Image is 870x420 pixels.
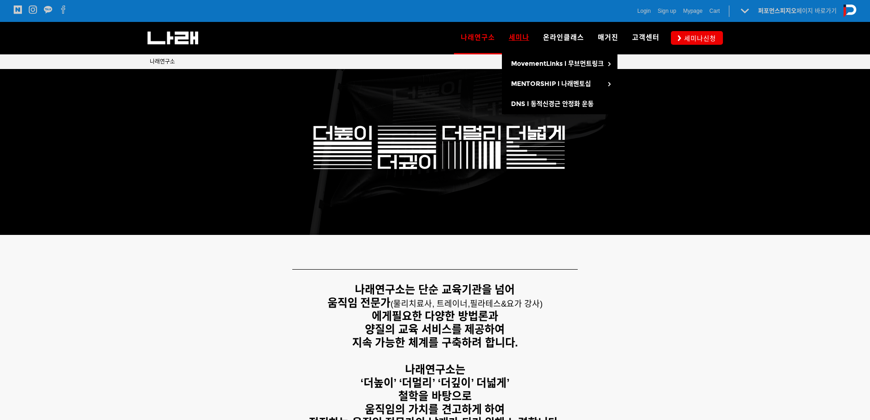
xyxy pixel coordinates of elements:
a: 세미나 [502,22,536,54]
span: 나래연구소 [461,30,495,45]
span: 세미나신청 [681,34,716,43]
strong: 나래연구소는 [405,363,465,376]
strong: 움직임 전문가 [327,297,391,309]
strong: 퍼포먼스피지오 [758,7,796,14]
strong: 필요한 다양한 방법론과 [392,310,498,322]
span: 나래연구소 [150,58,175,65]
a: Sign up [658,6,676,16]
a: 매거진 [591,22,625,54]
a: MovementLinks l 무브먼트링크 [502,54,617,74]
span: 물리치료사, 트레이너, [393,299,470,308]
span: 세미나 [509,33,529,42]
strong: 움직임의 가치를 견고하게 하여 [365,403,505,415]
span: MovementLinks l 무브먼트링크 [511,60,604,68]
strong: 나래연구소는 단순 교육기관을 넘어 [355,283,515,296]
a: Mypage [683,6,703,16]
a: DNS l 동적신경근 안정화 운동 [502,94,617,114]
strong: 철학을 바탕으로 [398,390,472,402]
a: 퍼포먼스피지오페이지 바로가기 [758,7,837,14]
strong: 지속 가능한 체계를 구축하려 합니다. [352,336,518,349]
a: 나래연구소 [150,57,175,66]
a: 나래연구소 [454,22,502,54]
span: DNS l 동적신경근 안정화 운동 [511,100,594,108]
a: 온라인클래스 [536,22,591,54]
span: 매거진 [598,33,618,42]
span: 온라인클래스 [543,33,584,42]
a: 세미나신청 [671,31,723,44]
span: MENTORSHIP l 나래멘토십 [511,80,591,88]
span: ( [390,299,470,308]
span: 고객센터 [632,33,659,42]
a: 고객센터 [625,22,666,54]
a: Login [638,6,651,16]
strong: ‘더높이’ ‘더멀리’ ‘더깊이’ 더넓게’ [360,377,510,389]
strong: 에게 [372,310,392,322]
a: Cart [709,6,720,16]
strong: 양질의 교육 서비스를 제공하여 [365,323,505,335]
a: MENTORSHIP l 나래멘토십 [502,74,617,94]
span: 필라테스&요가 강사) [470,299,543,308]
